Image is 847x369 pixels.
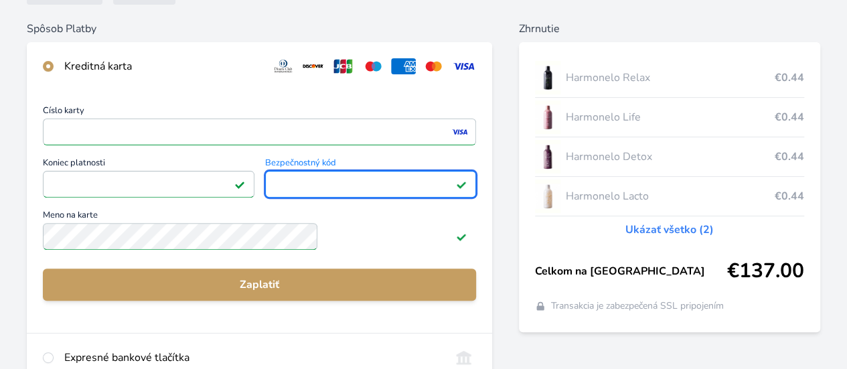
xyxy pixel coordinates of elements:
[535,179,560,213] img: CLEAN_LACTO_se_stinem_x-hi-lo.jpg
[456,231,467,242] img: Pole je platné
[49,175,248,194] iframe: Iframe pre deň vypršania platnosti
[451,350,476,366] img: onlineBanking_SK.svg
[301,58,325,74] img: discover.svg
[43,211,476,223] span: Meno na karte
[361,58,386,74] img: maestro.svg
[27,21,492,37] h6: Spôsob Platby
[451,58,476,74] img: visa.svg
[265,159,477,171] span: Bezpečnostný kód
[775,149,804,165] span: €0.44
[535,61,560,94] img: CLEAN_RELAX_se_stinem_x-lo.jpg
[535,100,560,134] img: CLEAN_LIFE_se_stinem_x-lo.jpg
[43,223,317,250] input: Meno na kartePole je platné
[49,123,470,141] iframe: Iframe pre číslo karty
[64,58,260,74] div: Kreditná karta
[551,299,724,313] span: Transakcia je zabezpečená SSL pripojením
[625,222,714,238] a: Ukázať všetko (2)
[331,58,356,74] img: jcb.svg
[566,109,775,125] span: Harmonelo Life
[775,109,804,125] span: €0.44
[271,58,296,74] img: diners.svg
[775,188,804,204] span: €0.44
[456,179,467,190] img: Pole je platné
[535,140,560,173] img: DETOX_se_stinem_x-lo.jpg
[43,159,254,171] span: Koniec platnosti
[64,350,441,366] div: Expresné bankové tlačítka
[391,58,416,74] img: amex.svg
[54,277,465,293] span: Zaplatiť
[519,21,820,37] h6: Zhrnutie
[43,269,476,301] button: Zaplatiť
[566,188,775,204] span: Harmonelo Lacto
[451,126,469,138] img: visa
[234,179,245,190] img: Pole je platné
[271,175,471,194] iframe: Iframe pre bezpečnostný kód
[43,106,476,119] span: Číslo karty
[535,263,727,279] span: Celkom na [GEOGRAPHIC_DATA]
[775,70,804,86] span: €0.44
[566,70,775,86] span: Harmonelo Relax
[727,259,804,283] span: €137.00
[566,149,775,165] span: Harmonelo Detox
[421,58,446,74] img: mc.svg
